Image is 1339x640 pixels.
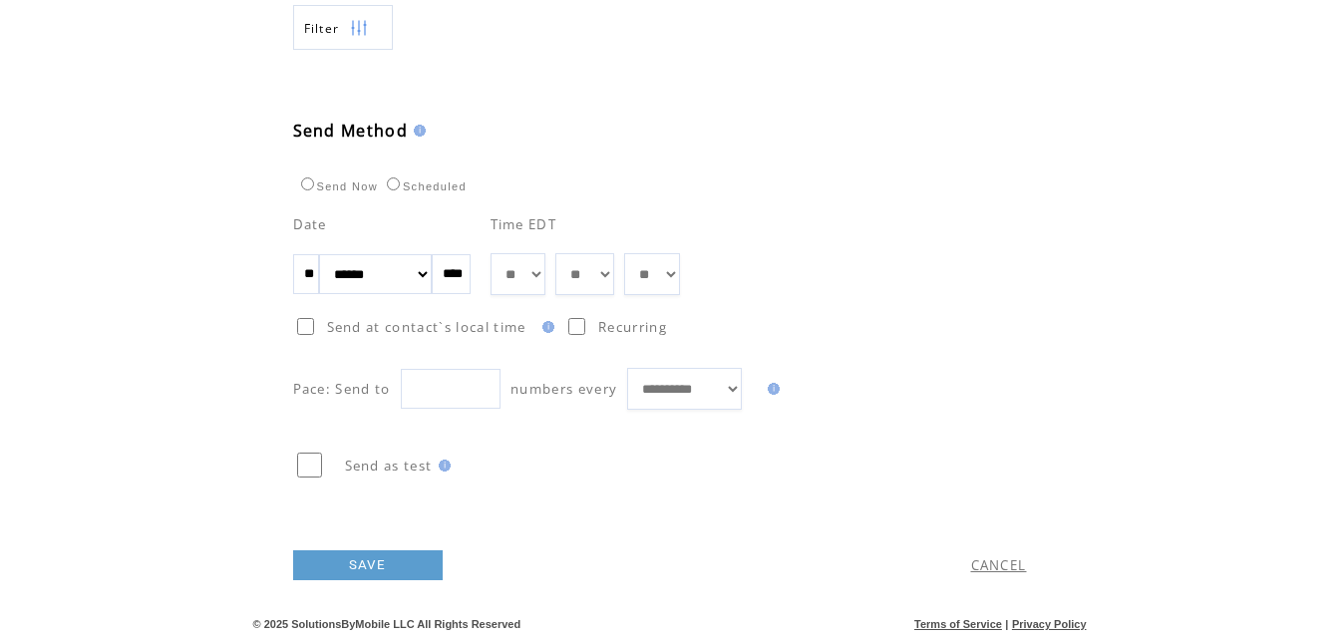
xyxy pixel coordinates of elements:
a: SAVE [293,550,443,580]
input: Send Now [301,177,314,190]
span: | [1005,618,1008,630]
span: Time EDT [491,215,557,233]
span: Date [293,215,327,233]
span: Recurring [598,318,667,336]
span: Pace: Send to [293,380,391,398]
span: Send Method [293,120,409,142]
img: help.gif [536,321,554,333]
input: Scheduled [387,177,400,190]
img: filters.png [350,6,368,51]
label: Scheduled [382,180,467,192]
a: Terms of Service [914,618,1002,630]
img: help.gif [433,460,451,472]
img: help.gif [408,125,426,137]
span: Send as test [345,457,433,475]
span: Send at contact`s local time [327,318,526,336]
span: © 2025 SolutionsByMobile LLC All Rights Reserved [253,618,521,630]
label: Send Now [296,180,378,192]
img: help.gif [762,383,780,395]
span: numbers every [510,380,617,398]
span: Show filters [304,20,340,37]
a: CANCEL [971,556,1027,574]
a: Privacy Policy [1012,618,1087,630]
a: Filter [293,5,393,50]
